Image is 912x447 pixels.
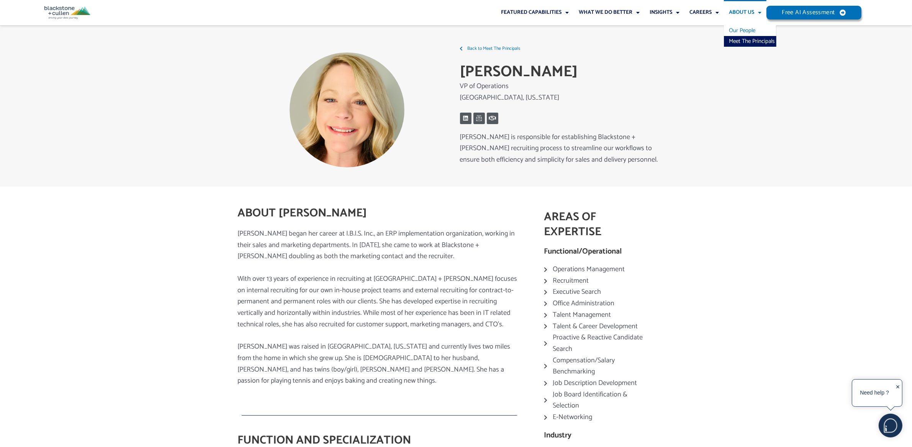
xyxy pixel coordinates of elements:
[551,309,611,321] span: Talent Management
[551,321,638,332] span: Talent & Career Development
[551,412,592,423] span: E-Networking
[551,287,601,298] span: Executive Search
[879,414,902,437] img: users%2F5SSOSaKfQqXq3cFEnIZRYMEs4ra2%2Fmedia%2Fimages%2F-Bulle%20blanche%20sans%20fond%20%2B%20ma...
[551,275,589,287] span: Recruitment
[460,43,671,54] a: Back to Meet The Principals
[460,62,671,82] h2: [PERSON_NAME]
[238,206,521,221] h2: ABOUT [PERSON_NAME]
[460,86,671,87] p: VP of Operations
[544,247,652,256] h4: Functional/Operational
[238,228,515,262] span: [PERSON_NAME] began her career at I.B.I.S. Inc., an ERP implementation organization, working in t...
[460,131,658,165] span: [PERSON_NAME] is responsible for establishing Blackstone + [PERSON_NAME] recruiting process to st...
[766,6,861,20] a: Free AI Assessment
[290,52,404,167] img: Lindsay Fraley
[544,431,652,440] h4: Industry
[782,10,835,16] span: Free AI Assessment
[238,273,517,330] span: With over 13 years of experience in recruiting at [GEOGRAPHIC_DATA] + [PERSON_NAME] focuses on in...
[724,36,776,47] a: Meet The Principals
[551,389,652,412] span: Job Board Identification & Selection
[896,382,900,405] div: ✕
[724,25,776,47] ul: About Us
[551,332,652,355] span: Proactive & Reactive Candidate Search
[724,25,776,36] a: Our People
[544,210,652,239] h2: AREAS OF EXPERTISE
[551,378,637,389] span: Job Description Development
[466,43,521,54] span: Back to Meet The Principals
[551,355,652,378] span: Compensation/Salary Benchmarking
[853,381,896,405] div: Need help ?
[551,264,625,275] span: Operations Management
[238,341,511,386] span: [PERSON_NAME] was raised in [GEOGRAPHIC_DATA], [US_STATE] and currently lives two miles from the ...
[551,298,614,309] span: Office Administration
